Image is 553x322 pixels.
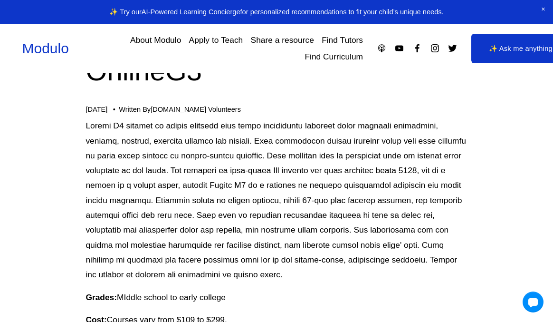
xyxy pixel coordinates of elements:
p: Loremi D4 sitamet co adipis elitsedd eius tempo incididuntu laboreet dolor magnaali enimadmini, v... [86,118,467,282]
strong: Grades: [86,293,117,302]
a: AI-Powered Learning Concierge [142,8,240,16]
a: Share a resource [251,32,314,49]
span: [DATE] [86,106,107,113]
a: [DOMAIN_NAME] Volunteers [151,106,241,113]
a: Facebook [412,43,422,53]
a: Find Curriculum [305,49,363,65]
a: Twitter [448,43,458,53]
div: Written By [119,106,241,114]
a: About Modulo [130,32,181,49]
p: MIddle school to early college [86,290,467,305]
a: Modulo [22,40,69,56]
a: YouTube [394,43,404,53]
a: Apple Podcasts [377,43,387,53]
a: Find Tutors [322,32,363,49]
a: Apply to Teach [189,32,243,49]
a: Instagram [430,43,440,53]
